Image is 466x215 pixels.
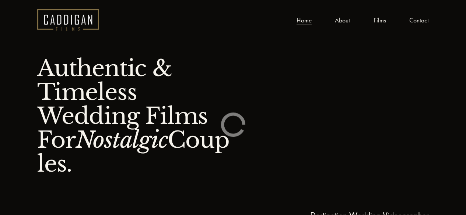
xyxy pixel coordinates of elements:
[76,126,168,154] em: Nostalgic
[374,15,386,26] a: Films
[297,15,312,26] a: Home
[37,56,233,176] h1: Authentic & Timeless Wedding Films For Couples.
[37,9,99,31] img: Caddigan Films
[335,15,350,26] a: About
[409,15,429,26] a: Contact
